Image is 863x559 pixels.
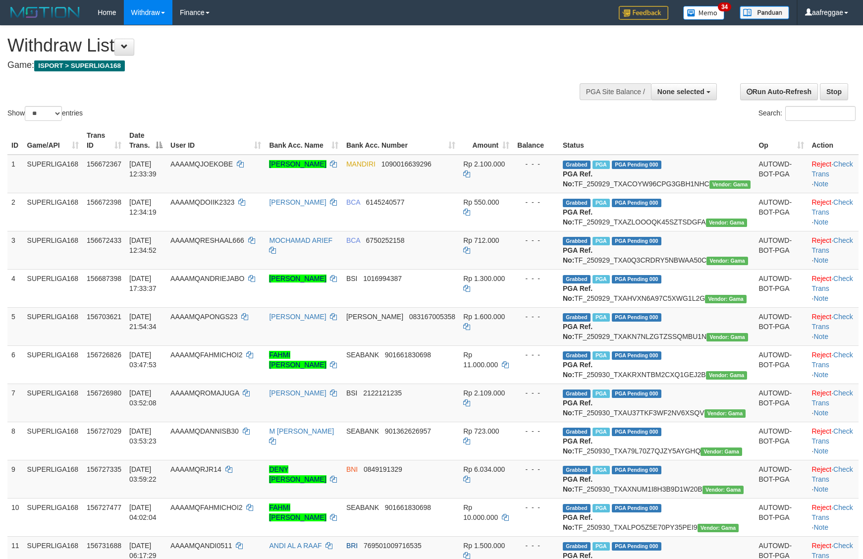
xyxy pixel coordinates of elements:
span: AAAAMQRJR14 [170,465,221,473]
span: [PERSON_NAME] [346,313,403,321]
span: 156703621 [87,313,121,321]
span: Rp 2.100.000 [463,160,505,168]
a: Reject [812,503,832,511]
span: Copy 769501009716535 to clipboard [364,542,422,550]
span: Copy 901362626957 to clipboard [385,427,431,435]
span: MANDIRI [346,160,376,168]
span: Vendor URL: https://trx31.1velocity.biz [709,180,751,189]
th: Action [808,126,859,155]
span: Rp 550.000 [463,198,499,206]
a: FAHMI [PERSON_NAME] [269,503,326,521]
span: AAAAMQFAHMICHOI2 [170,351,242,359]
th: ID [7,126,23,155]
td: 9 [7,460,23,498]
span: AAAAMQANDI0511 [170,542,232,550]
span: BCA [346,198,360,206]
td: 8 [7,422,23,460]
a: Reject [812,236,832,244]
span: Marked by aafromsomean [593,390,610,398]
th: Status [559,126,755,155]
a: ANDI AL A RAAF [269,542,322,550]
span: [DATE] 03:52:08 [129,389,157,407]
span: Grabbed [563,428,591,436]
a: Check Trans [812,351,853,369]
th: User ID: activate to sort column ascending [166,126,265,155]
span: PGA Pending [612,504,661,512]
td: AUTOWD-BOT-PGA [755,269,808,307]
span: Grabbed [563,275,591,283]
b: PGA Ref. No: [563,208,593,226]
td: · · [808,307,859,345]
td: TF_250929_TXACOYW96CPG3GBH1NHC [559,155,755,193]
span: AAAAMQJOEKOBE [170,160,233,168]
span: 156726826 [87,351,121,359]
span: Vendor URL: https://trx31.1velocity.biz [704,409,746,418]
td: 3 [7,231,23,269]
a: Reject [812,465,832,473]
td: AUTOWD-BOT-PGA [755,498,808,536]
td: AUTOWD-BOT-PGA [755,384,808,422]
td: TF_250929_TXAHVXN6A97C5XWG1L2G [559,269,755,307]
span: Marked by aafchhiseyha [593,313,610,322]
td: AUTOWD-BOT-PGA [755,193,808,231]
span: Marked by aafsoycanthlai [593,275,610,283]
th: Op: activate to sort column ascending [755,126,808,155]
span: Copy 901661830698 to clipboard [385,503,431,511]
span: 156672398 [87,198,121,206]
span: Marked by aafromsomean [593,542,610,551]
span: Marked by aafsengchandara [593,161,610,169]
a: Check Trans [812,275,853,292]
a: Check Trans [812,503,853,521]
a: [PERSON_NAME] [269,275,326,282]
a: [PERSON_NAME] [269,198,326,206]
td: · · [808,384,859,422]
td: TF_250930_TXAU37TKF3WF2NV6XSQV [559,384,755,422]
span: BSI [346,389,358,397]
div: - - - [517,350,555,360]
span: 156727029 [87,427,121,435]
div: - - - [517,274,555,283]
a: Check Trans [812,427,853,445]
span: PGA Pending [612,542,661,551]
span: Marked by aafandaneth [593,504,610,512]
a: Check Trans [812,160,853,178]
a: Reject [812,351,832,359]
img: MOTION_logo.png [7,5,83,20]
span: Grabbed [563,161,591,169]
span: PGA Pending [612,351,661,360]
td: 10 [7,498,23,536]
td: SUPERLIGA168 [23,498,83,536]
b: PGA Ref. No: [563,399,593,417]
span: AAAAMQRESHAAL666 [170,236,244,244]
span: AAAAMQAPONGS23 [170,313,237,321]
span: BRI [346,542,358,550]
td: AUTOWD-BOT-PGA [755,460,808,498]
b: PGA Ref. No: [563,437,593,455]
span: Grabbed [563,504,591,512]
span: Grabbed [563,313,591,322]
span: BSI [346,275,358,282]
a: [PERSON_NAME] [269,160,326,168]
td: AUTOWD-BOT-PGA [755,231,808,269]
a: Note [813,409,828,417]
td: AUTOWD-BOT-PGA [755,307,808,345]
span: Vendor URL: https://trx31.1velocity.biz [701,447,742,456]
span: PGA Pending [612,275,661,283]
b: PGA Ref. No: [563,170,593,188]
span: 156672367 [87,160,121,168]
td: · · [808,155,859,193]
span: PGA Pending [612,161,661,169]
span: [DATE] 12:33:39 [129,160,157,178]
td: 7 [7,384,23,422]
span: Rp 712.000 [463,236,499,244]
a: Note [813,371,828,379]
th: Amount: activate to sort column ascending [459,126,513,155]
td: · · [808,193,859,231]
div: - - - [517,541,555,551]
input: Search: [785,106,856,121]
span: [DATE] 12:34:19 [129,198,157,216]
a: Check Trans [812,389,853,407]
td: SUPERLIGA168 [23,155,83,193]
a: Note [813,485,828,493]
span: PGA Pending [612,313,661,322]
